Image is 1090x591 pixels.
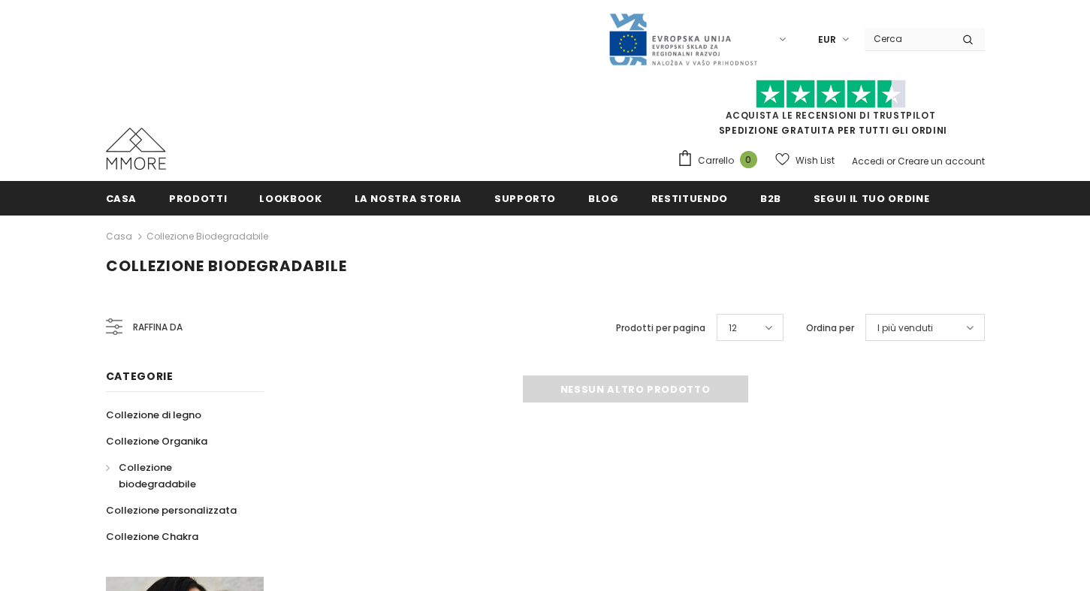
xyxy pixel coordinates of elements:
a: Collezione Chakra [106,523,198,550]
span: Blog [588,191,619,206]
a: Casa [106,228,132,246]
span: Lookbook [259,191,322,206]
span: Carrello [698,153,734,168]
a: Lookbook [259,181,322,215]
a: Prodotti [169,181,227,215]
a: Acquista le recensioni di TrustPilot [726,109,936,122]
input: Search Site [865,28,951,50]
img: Fidati di Pilot Stars [756,80,906,109]
img: Javni Razpis [608,12,758,67]
span: Casa [106,191,137,206]
span: La nostra storia [355,191,462,206]
span: Collezione Organika [106,434,207,448]
a: Collezione biodegradabile [106,454,247,497]
a: Segui il tuo ordine [814,181,929,215]
a: supporto [494,181,556,215]
a: Blog [588,181,619,215]
a: Restituendo [651,181,728,215]
a: Creare un account [898,155,985,167]
a: Collezione Organika [106,428,207,454]
a: Collezione biodegradabile [146,230,268,243]
img: Casi MMORE [106,128,166,170]
a: Javni Razpis [608,32,758,45]
a: B2B [760,181,781,215]
span: Wish List [796,153,835,168]
span: 12 [729,321,737,336]
label: Ordina per [806,321,854,336]
span: B2B [760,191,781,206]
a: La nostra storia [355,181,462,215]
a: Accedi [852,155,884,167]
span: Collezione biodegradabile [106,255,347,276]
a: Collezione personalizzata [106,497,237,523]
span: Collezione Chakra [106,529,198,544]
a: Collezione di legno [106,402,201,428]
span: SPEDIZIONE GRATUITA PER TUTTI GLI ORDINI [677,86,985,137]
span: Prodotti [169,191,227,206]
span: Categorie [106,369,174,384]
a: Wish List [775,147,835,173]
a: Carrello 0 [677,149,765,172]
span: I più venduti [877,321,933,336]
span: or [886,155,895,167]
span: Raffina da [133,319,183,336]
span: supporto [494,191,556,206]
a: Casa [106,181,137,215]
span: Collezione personalizzata [106,503,237,517]
span: Restituendo [651,191,728,206]
span: EUR [818,32,836,47]
span: 0 [740,151,757,168]
span: Segui il tuo ordine [814,191,929,206]
span: Collezione biodegradabile [119,460,196,491]
label: Prodotti per pagina [616,321,705,336]
span: Collezione di legno [106,408,201,422]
